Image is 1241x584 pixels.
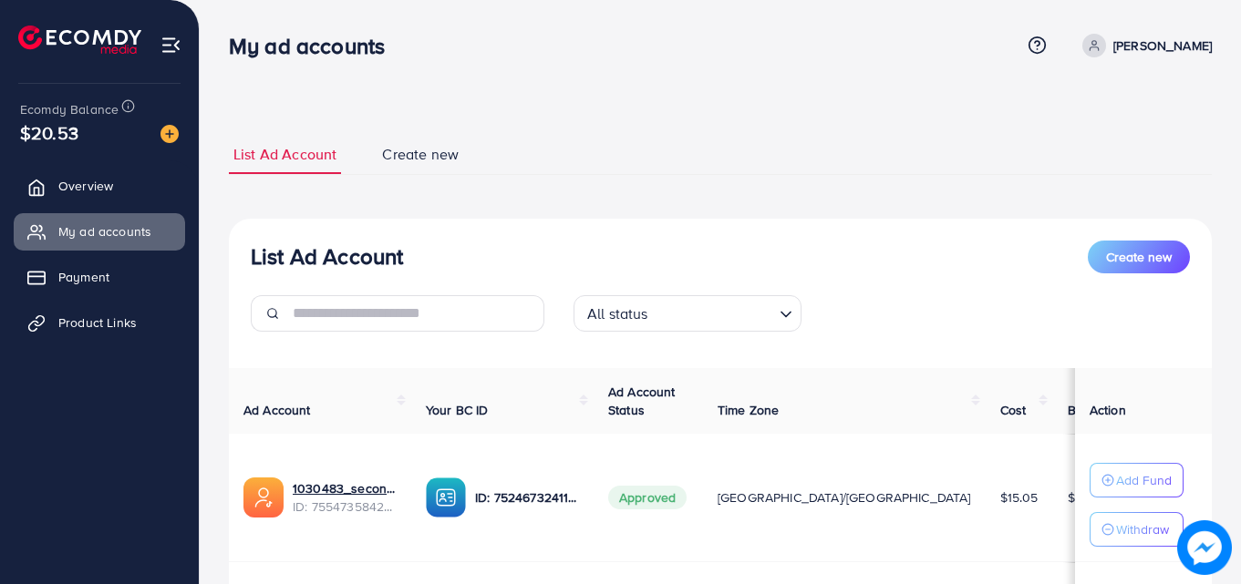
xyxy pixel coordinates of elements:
span: List Ad Account [233,144,336,165]
span: Overview [58,177,113,195]
a: Overview [14,168,185,204]
button: Add Fund [1090,463,1184,497]
div: <span class='underline'>1030483_second ad account_1758974072967</span></br>7554735842162393106 [293,479,397,517]
p: Withdraw [1116,518,1169,540]
input: Search for option [654,297,772,327]
button: Create new [1088,241,1190,273]
p: ID: 7524673241131335681 [475,487,579,508]
span: Approved [608,486,687,509]
p: [PERSON_NAME] [1113,35,1212,56]
span: Create new [382,144,459,165]
span: ID: 7554735842162393106 [293,497,397,516]
span: Ad Account [243,401,311,419]
div: Search for option [574,295,801,332]
a: Payment [14,259,185,295]
img: image [160,125,179,143]
span: Action [1090,401,1126,419]
button: Withdraw [1090,512,1184,547]
h3: List Ad Account [251,243,403,270]
img: ic-ads-acc.e4c84228.svg [243,477,284,517]
span: Your BC ID [426,401,489,419]
img: menu [160,35,181,56]
h3: My ad accounts [229,33,399,59]
img: ic-ba-acc.ded83a64.svg [426,477,466,517]
span: Product Links [58,313,137,332]
p: Add Fund [1116,469,1172,491]
span: $20.53 [20,119,78,146]
span: $15.05 [1000,488,1039,507]
a: Product Links [14,304,185,341]
a: 1030483_second ad account_1758974072967 [293,479,397,497]
span: Ecomdy Balance [20,100,119,118]
span: Cost [1000,401,1027,419]
img: image [1177,520,1232,575]
a: [PERSON_NAME] [1075,34,1212,57]
span: Ad Account Status [608,383,676,419]
span: My ad accounts [58,222,151,241]
span: Payment [58,268,109,286]
span: Create new [1106,248,1172,266]
a: My ad accounts [14,213,185,250]
span: All status [584,301,652,327]
img: logo [18,26,141,54]
span: Time Zone [718,401,779,419]
span: [GEOGRAPHIC_DATA]/[GEOGRAPHIC_DATA] [718,488,971,507]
